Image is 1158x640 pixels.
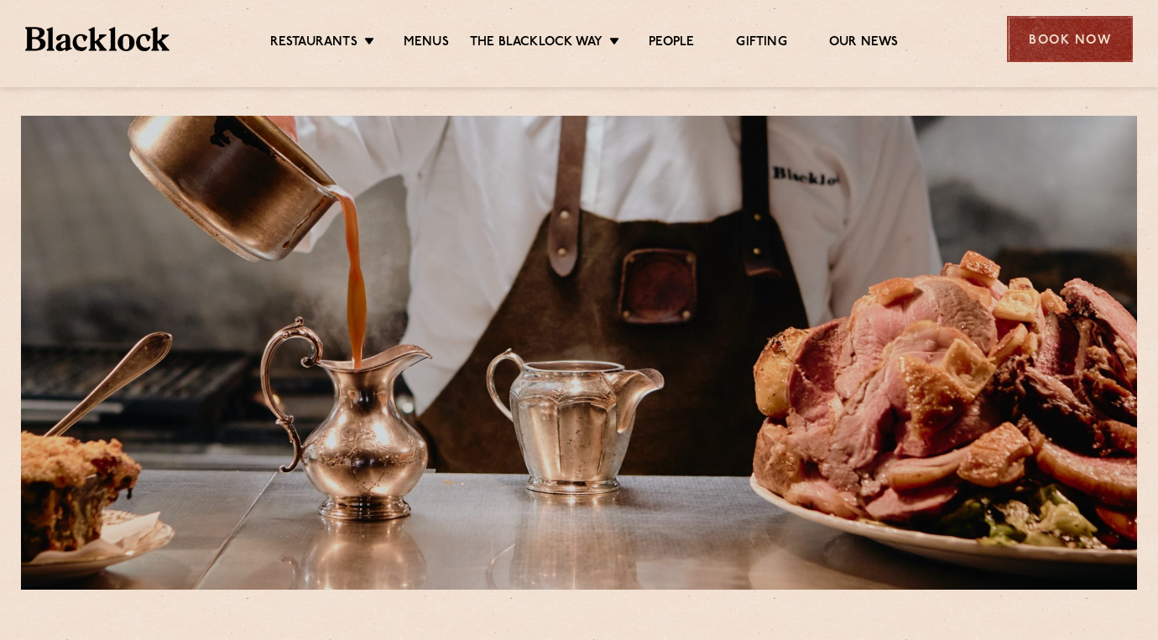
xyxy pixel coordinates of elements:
[25,27,170,51] img: BL_Textured_Logo-footer-cropped.svg
[404,34,449,53] a: Menus
[270,34,357,53] a: Restaurants
[736,34,786,53] a: Gifting
[649,34,694,53] a: People
[470,34,602,53] a: The Blacklock Way
[829,34,899,53] a: Our News
[1007,16,1133,62] div: Book Now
